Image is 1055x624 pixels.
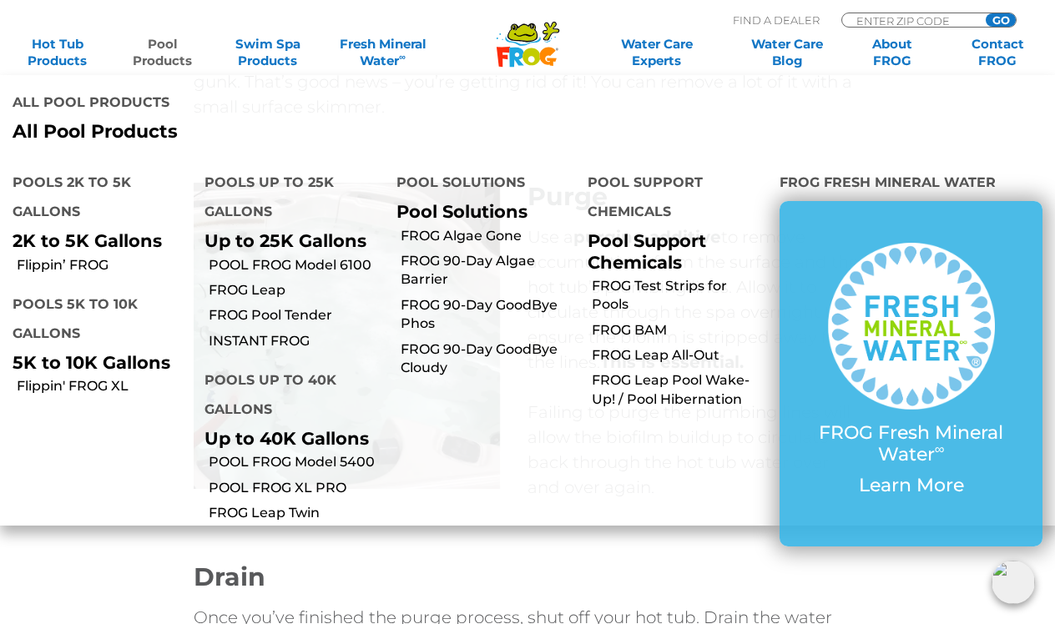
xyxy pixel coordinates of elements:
[13,230,179,251] p: 2K to 5K Gallons
[399,51,406,63] sup: ∞
[209,306,384,325] a: FROG Pool Tender
[592,277,767,315] a: FROG Test Strips for Pools
[13,289,179,352] h4: Pools 5K to 10K Gallons
[401,340,576,378] a: FROG 90-Day GoodBye Cloudy
[590,36,723,69] a: Water CareExperts
[204,365,371,428] h4: Pools up to 40K Gallons
[401,227,576,245] a: FROG Algae Gone
[855,13,967,28] input: Zip Code Form
[209,453,384,471] a: POOL FROG Model 5400
[992,561,1035,604] img: openIcon
[746,36,828,69] a: Water CareBlog
[13,88,515,121] h4: All Pool Products
[813,475,1009,496] p: Learn More
[17,36,98,69] a: Hot TubProducts
[588,230,755,272] p: Pool Support Chemicals
[813,243,1009,505] a: FROG Fresh Mineral Water∞ Learn More
[851,36,933,69] a: AboutFROG
[209,504,384,522] a: FROG Leap Twin
[13,168,179,230] h4: Pools 2K to 5K Gallons
[209,256,384,274] a: POOL FROG Model 6100
[17,256,192,274] a: Flippin’ FROG
[588,168,755,230] h4: Pool Support Chemicals
[401,296,576,334] a: FROG 90-Day GoodBye Phos
[204,428,371,449] p: Up to 40K Gallons
[986,13,1016,27] input: GO
[401,252,576,289] a: FROG 90-Day Algae Barrier
[209,281,384,299] a: FROG Leap
[332,36,434,69] a: Fresh MineralWater∞
[209,332,384,350] a: INSTANT FROG
[194,563,861,591] h1: Drain
[592,346,767,365] a: FROG Leap All-Out
[935,440,945,457] sup: ∞
[13,121,515,143] a: All Pool Products
[122,36,204,69] a: PoolProducts
[780,168,1042,201] h4: FROG Fresh Mineral Water
[813,422,1009,466] p: FROG Fresh Mineral Water
[957,36,1038,69] a: ContactFROG
[209,479,384,497] a: POOL FROG XL PRO
[204,230,371,251] p: Up to 25K Gallons
[592,321,767,340] a: FROG BAM
[733,13,820,28] p: Find A Dealer
[227,36,309,69] a: Swim SpaProducts
[396,201,527,222] a: Pool Solutions
[592,371,767,409] a: FROG Leap Pool Wake-Up! / Pool Hibernation
[13,352,179,373] p: 5K to 10K Gallons
[17,377,192,395] a: Flippin' FROG XL
[204,168,371,230] h4: Pools up to 25K Gallons
[396,168,563,201] h4: Pool Solutions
